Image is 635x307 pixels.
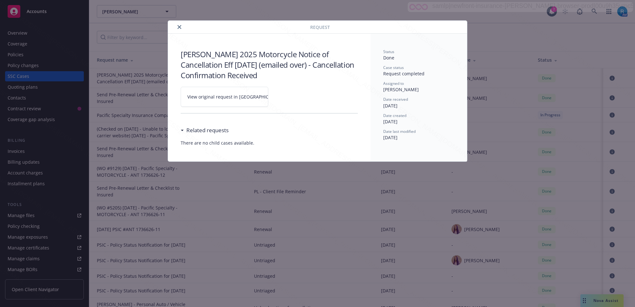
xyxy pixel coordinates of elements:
[181,49,358,80] h3: [PERSON_NAME] 2025 Motorcycle Notice of Cancellation Eff [DATE] (emailed over) - Cancellation Con...
[383,113,406,118] span: Date created
[383,134,398,140] span: [DATE]
[383,119,398,125] span: [DATE]
[181,126,229,134] div: Related requests
[383,65,404,70] span: Case status
[187,93,284,100] span: View original request in [GEOGRAPHIC_DATA]
[181,87,268,107] a: View original request in [GEOGRAPHIC_DATA]
[383,55,394,61] span: Done
[383,86,419,92] span: [PERSON_NAME]
[383,49,394,54] span: Status
[186,126,229,134] h3: Related requests
[383,81,404,86] span: Assigned to
[383,97,408,102] span: Date received
[383,103,398,109] span: [DATE]
[310,24,330,31] span: Request
[383,71,424,77] span: Request completed
[176,23,183,31] button: close
[383,129,416,134] span: Date last modified
[181,140,358,146] span: There are no child cases available.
